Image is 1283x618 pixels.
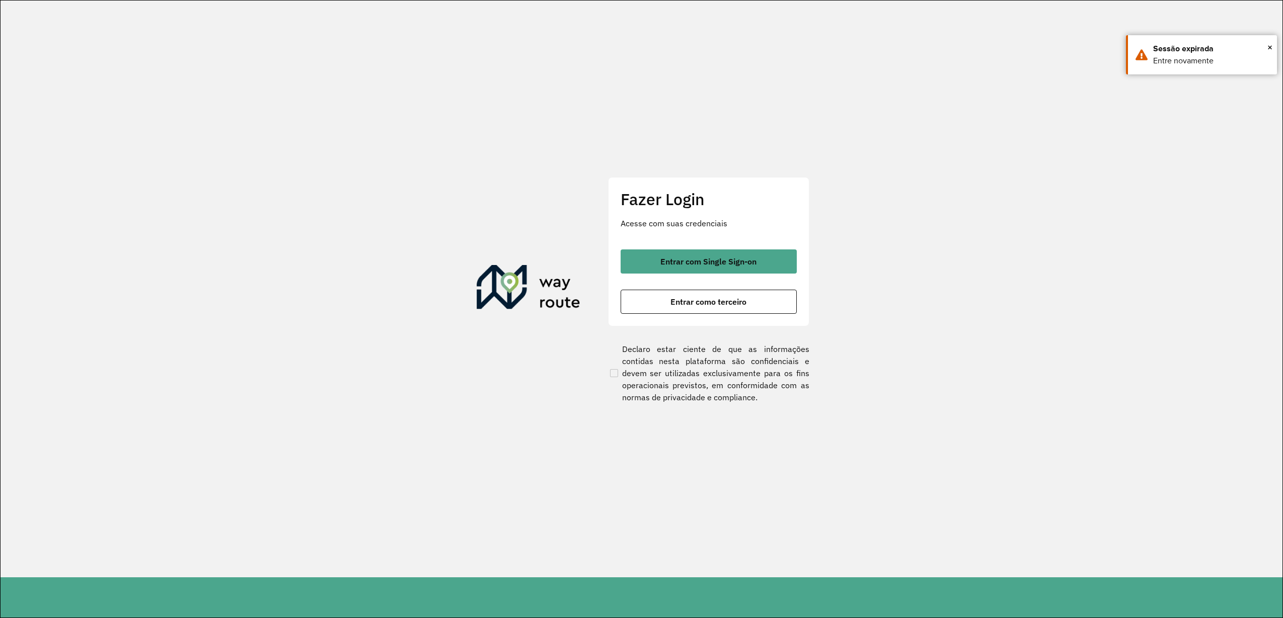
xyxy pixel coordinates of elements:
[670,298,746,306] span: Entrar como terceiro
[477,265,580,313] img: Roteirizador AmbevTech
[621,290,797,314] button: button
[660,257,757,266] span: Entrar com Single Sign-on
[1267,40,1272,55] span: ×
[621,217,797,229] p: Acesse com suas credenciais
[608,343,809,403] label: Declaro estar ciente de que as informações contidas nesta plataforma são confidenciais e devem se...
[621,190,797,209] h2: Fazer Login
[1267,40,1272,55] button: Close
[621,249,797,274] button: button
[1153,43,1269,55] div: Sessão expirada
[1153,55,1269,67] div: Entre novamente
